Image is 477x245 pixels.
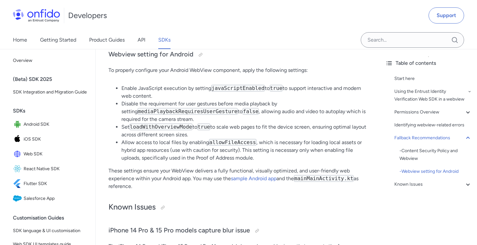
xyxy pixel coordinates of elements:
[138,31,145,49] a: API
[10,191,90,206] a: IconSalesforce AppSalesforce App
[24,135,88,144] span: iOS SDK
[138,108,238,115] code: mediaPlaybackRequiresUserGesture
[13,227,88,235] span: SDK language & UI customisation
[394,75,472,83] a: Start here
[13,104,93,117] div: SDKs
[24,179,88,188] span: Flutter SDK
[394,108,472,116] a: Permissions Overview
[13,211,93,224] div: Customisation Guides
[399,168,472,175] a: -Webview setting for Android
[231,175,276,181] a: sample Android app
[13,9,60,22] img: Onfido Logo
[10,224,90,237] a: SDK language & UI customisation
[10,177,90,191] a: IconFlutter SDKFlutter SDK
[158,31,171,49] a: SDKs
[10,162,90,176] a: IconReact Native SDKReact Native SDK
[385,59,472,67] div: Table of contents
[13,179,24,188] img: IconFlutter SDK
[13,73,93,86] div: (Beta) SDK 2025
[13,150,24,159] img: IconWeb SDK
[399,147,472,162] div: - Content Security Policy and Webview
[270,85,283,92] code: true
[10,147,90,161] a: IconWeb SDKWeb SDK
[121,139,367,162] li: Allow access to local files by enabling , which is necessary for loading local assets or hybrid a...
[121,84,367,100] li: Enable JavaScript execution by setting to to support interactive and modern web content.
[10,132,90,146] a: IconiOS SDKiOS SDK
[109,66,367,74] p: To properly configure your Android WebView component, apply the following settings:
[361,32,464,48] input: Onfido search input field
[40,31,76,49] a: Getting Started
[121,123,367,139] li: Set to to scale web pages to fit the device screen, ensuring optimal layout across different scre...
[394,88,472,103] a: Using the Entrust Identity Verification Web SDK in a webview
[197,123,211,130] code: true
[24,120,88,129] span: Android SDK
[10,117,90,132] a: IconAndroid SDKAndroid SDK
[109,226,367,236] h3: iPhone 14 Pro & 15 Pro models capture blur issue
[109,50,367,60] h3: Webview setting for Android
[209,139,256,146] code: allowFileAccess
[68,10,107,21] h1: Developers
[211,85,265,92] code: javaScriptEnabled
[399,147,472,162] a: -Content Security Policy and Webview
[89,31,125,49] a: Product Guides
[13,194,24,203] img: IconSalesforce App
[24,150,88,159] span: Web SDK
[294,175,354,182] code: mainMainActivity.kt
[13,88,88,96] span: SDK Integration and Migration Guide
[399,168,472,175] div: - Webview setting for Android
[429,7,464,24] a: Support
[130,123,192,130] code: loadWithOverviewMode
[10,86,90,99] a: SDK Integration and Migration Guide
[121,100,367,123] li: Disable the requirement for user gestures before media playback by setting to , allowing audio an...
[13,57,88,64] span: Overview
[109,167,367,190] p: These settings ensure your WebView delivers a fully functional, visually optimized, and user-frie...
[13,120,24,129] img: IconAndroid SDK
[394,121,472,129] a: Identifying webview-related errors
[394,181,472,188] a: Known Issues
[24,164,88,173] span: React Native SDK
[13,31,27,49] a: Home
[394,134,472,142] a: Fallback Recommendations
[10,54,90,67] a: Overview
[243,108,259,115] code: false
[24,194,88,203] span: Salesforce App
[13,135,24,144] img: IconiOS SDK
[13,164,24,173] img: IconReact Native SDK
[109,202,367,213] h2: Known Issues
